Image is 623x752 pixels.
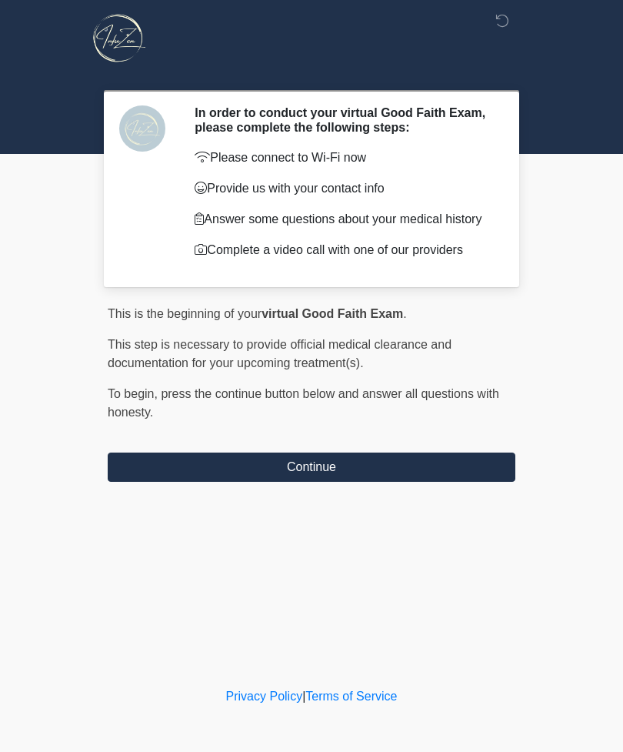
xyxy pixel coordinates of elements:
a: Privacy Policy [226,690,303,703]
a: | [302,690,305,703]
p: Answer some questions about your medical history [195,210,492,229]
strong: virtual Good Faith Exam [262,307,403,320]
span: This step is necessary to provide official medical clearance and documentation for your upcoming ... [108,338,451,369]
a: Terms of Service [305,690,397,703]
p: Provide us with your contact info [195,179,492,198]
p: Please connect to Wi-Fi now [195,149,492,167]
span: This is the beginning of your [108,307,262,320]
span: press the continue button below and answer all questions with honesty. [108,387,499,419]
img: Agent Avatar [119,105,165,152]
h2: In order to conduct your virtual Good Faith Exam, please complete the following steps: [195,105,492,135]
img: InfuZen Health Logo [92,12,145,65]
p: Complete a video call with one of our providers [195,241,492,259]
span: . [403,307,406,320]
span: To begin, [108,387,161,400]
button: Continue [108,453,515,482]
